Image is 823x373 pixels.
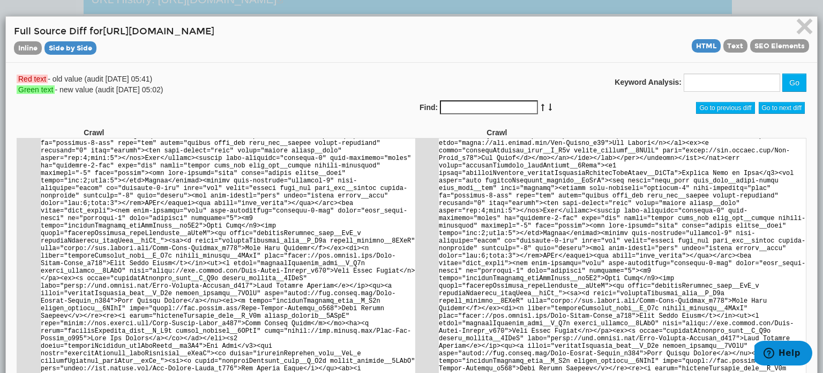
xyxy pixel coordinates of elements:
[615,77,682,87] label: Keyword Analysis:
[84,128,104,137] strong: Crawl
[759,102,805,114] span: Go to next diff
[17,75,48,83] span: Red text
[750,39,809,53] span: View source diff in SEO Elements mode
[754,341,812,368] iframe: Opens a widget where you can find more information
[696,102,754,114] span: Go to previous diff
[14,41,42,55] span: View source diff in Inline mode
[487,128,507,137] strong: Crawl
[44,41,96,55] span: View source diff in Side by Side mode
[692,39,721,53] span: View source diff in HTML mode
[795,17,814,39] button: Close
[795,8,814,44] span: ×
[17,85,55,94] span: Green text
[14,25,809,54] h4: Full Source Diff for
[9,74,411,95] div: - old value (audit [DATE] 05:41) - new value (audit [DATE] 05:02)
[782,74,806,92] button: Go
[420,102,438,113] label: Find:
[103,26,214,37] span: [URL][DOMAIN_NAME]
[723,39,748,53] span: View source diff in Text mode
